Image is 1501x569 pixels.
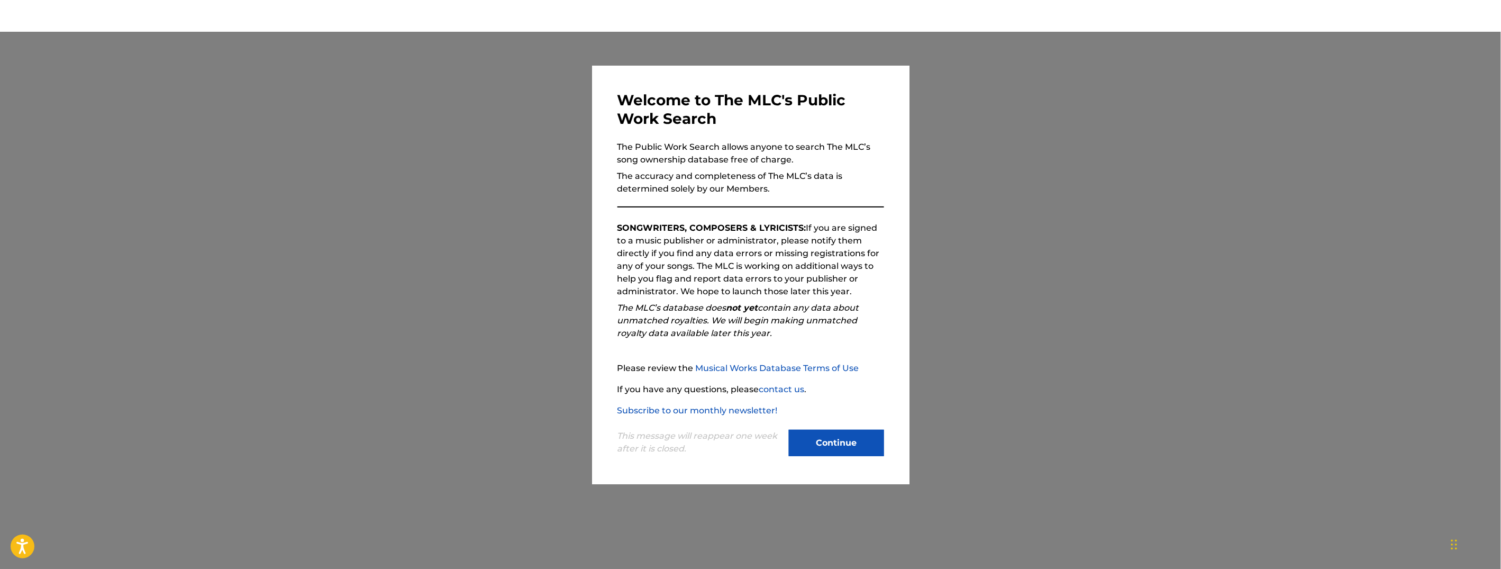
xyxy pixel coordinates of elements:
a: Subscribe to our monthly newsletter! [617,405,778,416]
h3: Welcome to The MLC's Public Work Search [617,91,884,128]
strong: not yet [726,303,758,313]
em: The MLC’s database does contain any data about unmatched royalties. We will begin making unmatche... [617,303,859,338]
p: This message will reappear one week after it is closed. [617,430,783,455]
strong: SONGWRITERS, COMPOSERS & LYRICISTS: [617,223,806,233]
p: The Public Work Search allows anyone to search The MLC’s song ownership database free of charge. [617,141,884,166]
div: Drag [1451,529,1458,561]
p: The accuracy and completeness of The MLC’s data is determined solely by our Members. [617,170,884,195]
a: contact us [759,384,805,394]
p: Please review the [617,362,884,375]
iframe: Chat Widget [1448,518,1501,569]
a: Musical Works Database Terms of Use [696,363,859,373]
button: Continue [789,430,884,456]
p: If you have any questions, please . [617,383,884,396]
p: If you are signed to a music publisher or administrator, please notify them directly if you find ... [617,222,884,298]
